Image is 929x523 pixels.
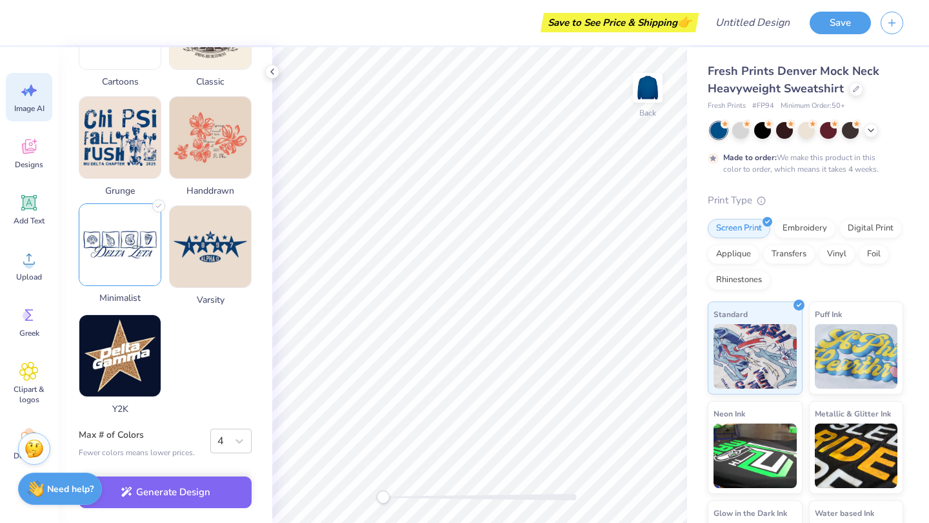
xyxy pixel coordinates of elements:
[14,451,45,461] span: Decorate
[169,184,252,198] span: Handdrawn
[781,101,845,112] span: Minimum Order: 50 +
[544,13,695,32] div: Save to See Price & Shipping
[79,204,161,285] img: Minimalist
[79,291,161,305] span: Minimalist
[170,206,251,287] img: Varsity
[79,447,195,458] div: Fewer colors means lower prices.
[859,245,889,264] div: Foil
[8,384,50,405] span: Clipart & logos
[170,97,251,178] img: Handdrawn
[723,152,777,163] strong: Made to order:
[763,245,815,264] div: Transfers
[79,75,161,88] span: Cartoons
[819,245,855,264] div: Vinyl
[714,424,797,488] img: Neon Ink
[752,101,774,112] span: # FP94
[708,271,770,290] div: Rhinestones
[708,101,746,112] span: Fresh Prints
[839,219,902,238] div: Digital Print
[714,307,748,321] span: Standard
[677,14,692,30] span: 👉
[14,103,45,114] span: Image AI
[815,307,842,321] span: Puff Ink
[714,324,797,389] img: Standard
[635,75,661,101] img: Back
[377,491,390,504] div: Accessibility label
[14,216,45,226] span: Add Text
[708,63,879,96] span: Fresh Prints Denver Mock Neck Heavyweight Sweatshirt
[79,429,195,442] label: Max # of Colors
[217,433,226,449] div: 4
[19,328,39,338] span: Greek
[15,159,43,170] span: Designs
[723,152,882,175] div: We make this product in this color to order, which means it takes 4 weeks.
[774,219,835,238] div: Embroidery
[708,245,759,264] div: Applique
[815,407,891,420] span: Metallic & Glitter Ink
[714,506,787,520] span: Glow in the Dark Ink
[79,97,161,178] img: Grunge
[815,324,898,389] img: Puff Ink
[708,193,903,208] div: Print Type
[79,315,161,396] img: Y2K
[169,75,252,88] span: Classic
[639,107,656,119] div: Back
[705,10,800,36] input: Untitled Design
[79,477,252,508] button: Generate Design
[79,184,161,198] span: Grunge
[708,219,770,238] div: Screen Print
[815,424,898,488] img: Metallic & Glitter Ink
[16,272,42,282] span: Upload
[810,12,871,34] button: Save
[815,506,874,520] span: Water based Ink
[714,407,745,420] span: Neon Ink
[47,483,94,495] strong: Need help?
[169,293,252,307] span: Varsity
[79,402,161,416] span: Y2K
